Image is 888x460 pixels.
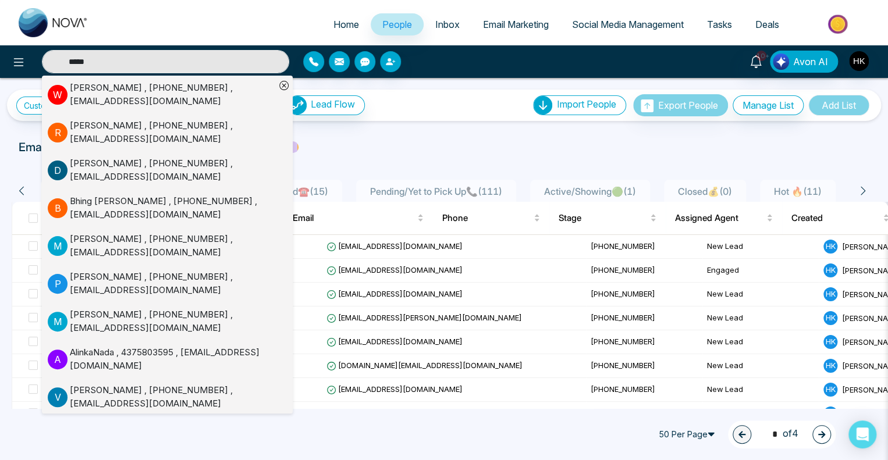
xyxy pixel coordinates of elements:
a: Email Marketing [471,13,560,35]
span: H K [823,263,837,277]
img: User Avatar [849,51,869,71]
span: Tasks [707,19,732,30]
span: Email [293,211,415,225]
span: H K [823,311,837,325]
a: 10+ [742,51,770,71]
button: Lead Flow [287,95,365,115]
a: Home [322,13,371,35]
button: Avon AI [770,51,838,73]
span: [PHONE_NUMBER] [591,265,655,274]
td: New Lead [702,306,819,330]
td: New Lead [702,235,819,259]
a: Deals [744,13,791,35]
img: Market-place.gif [797,11,881,37]
p: D [48,161,68,180]
span: Export People [658,99,718,111]
a: Tasks [695,13,744,35]
p: M [48,236,68,256]
span: Hot 🔥 ( 11 ) [769,186,826,197]
div: [PERSON_NAME] , [PHONE_NUMBER] , [EMAIL_ADDRESS][DOMAIN_NAME] [70,384,275,410]
span: [PHONE_NUMBER] [591,384,655,394]
span: [PHONE_NUMBER] [591,241,655,251]
a: Lead FlowLead Flow [283,95,365,115]
span: 50 Per Page [653,425,723,444]
p: P [48,274,68,294]
span: [EMAIL_ADDRESS][DOMAIN_NAME] [326,241,463,251]
th: Assigned Agent [666,202,782,234]
div: [PERSON_NAME] , [PHONE_NUMBER] , [EMAIL_ADDRESS][DOMAIN_NAME] [70,81,275,108]
p: M [48,312,68,331]
a: Custom Filter [16,97,98,115]
img: Lead Flow [773,54,789,70]
span: [PHONE_NUMBER] [591,361,655,370]
span: [PHONE_NUMBER] [591,289,655,298]
span: Deals [755,19,779,30]
span: H K [823,287,837,301]
img: Nova CRM Logo [19,8,88,37]
span: Closed💰 ( 0 ) [673,186,737,197]
span: H K [823,335,837,349]
p: R [48,123,68,142]
button: Manage List [733,95,804,115]
span: [PHONE_NUMBER] [591,313,655,322]
span: Assigned Agent [675,211,764,225]
span: Home [333,19,359,30]
p: A [48,350,68,369]
span: of 4 [765,426,798,442]
span: Phone [442,211,531,225]
span: Stage [559,211,648,225]
span: People [382,19,412,30]
p: B [48,198,68,218]
span: [DOMAIN_NAME][EMAIL_ADDRESS][DOMAIN_NAME] [326,361,523,370]
td: New Lead [702,354,819,378]
a: People [371,13,424,35]
span: [EMAIL_ADDRESS][DOMAIN_NAME] [326,384,463,394]
td: New Lead [702,330,819,354]
td: New Lead [702,402,819,426]
div: [PERSON_NAME] , [PHONE_NUMBER] , [EMAIL_ADDRESS][DOMAIN_NAME] [70,233,275,259]
div: Open Intercom Messenger [848,420,876,448]
a: Inbox [424,13,471,35]
a: Social Media Management [560,13,695,35]
span: Active/Showing🟢 ( 1 ) [539,186,641,197]
span: Created [791,211,880,225]
span: Avon AI [793,55,828,69]
span: 10+ [756,51,766,61]
div: [PERSON_NAME] , [PHONE_NUMBER] , [EMAIL_ADDRESS][DOMAIN_NAME] [70,157,275,183]
span: Lead Flow [311,98,355,110]
div: Bhing [PERSON_NAME] , [PHONE_NUMBER] , [EMAIL_ADDRESS][DOMAIN_NAME] [70,195,275,221]
th: Stage [549,202,666,234]
div: AlinkaNada , 4375803595 , [EMAIL_ADDRESS][DOMAIN_NAME] [70,346,275,372]
p: Email Statistics: [19,138,104,156]
span: H K [823,383,837,397]
div: [PERSON_NAME] , [PHONE_NUMBER] , [EMAIL_ADDRESS][DOMAIN_NAME] [70,119,275,145]
span: H K [823,359,837,373]
td: Engaged [702,259,819,283]
td: New Lead [702,283,819,306]
div: [PERSON_NAME] , [PHONE_NUMBER] , [EMAIL_ADDRESS][DOMAIN_NAME] [70,308,275,334]
span: [PHONE_NUMBER] [591,337,655,346]
span: H K [823,406,837,420]
p: V [48,387,68,407]
th: Phone [433,202,549,234]
p: W [48,85,68,105]
th: Email [283,202,433,234]
span: Inbox [435,19,460,30]
button: Export People [633,94,728,116]
span: [EMAIL_ADDRESS][DOMAIN_NAME] [326,265,463,274]
span: [EMAIL_ADDRESS][DOMAIN_NAME] [326,289,463,298]
img: Lead Flow [288,96,307,115]
span: Social Media Management [572,19,684,30]
span: [EMAIL_ADDRESS][DOMAIN_NAME] [326,337,463,346]
span: Import People [557,98,616,110]
span: H K [823,240,837,254]
span: [EMAIL_ADDRESS][PERSON_NAME][DOMAIN_NAME] [326,313,522,322]
span: Pending/Yet to Pick Up📞 ( 111 ) [365,186,507,197]
td: New Lead [702,378,819,402]
span: Email Marketing [483,19,549,30]
div: [PERSON_NAME] , [PHONE_NUMBER] , [EMAIL_ADDRESS][DOMAIN_NAME] [70,270,275,297]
